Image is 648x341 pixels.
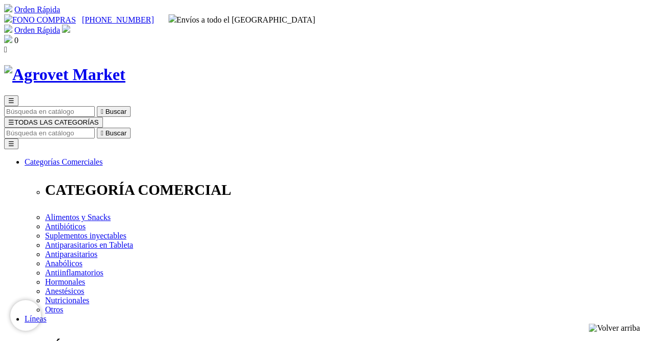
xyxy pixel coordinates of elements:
[106,129,127,137] span: Buscar
[169,14,177,23] img: delivery-truck.svg
[4,25,12,33] img: shopping-cart.svg
[45,287,84,295] a: Anestésicos
[101,108,103,115] i: 
[4,14,12,23] img: phone.svg
[45,296,89,305] a: Nutricionales
[4,35,12,43] img: shopping-bag.svg
[14,26,60,34] a: Orden Rápida
[45,231,127,240] a: Suplementos inyectables
[4,15,76,24] a: FONO COMPRAS
[45,259,82,268] a: Anabólicos
[62,26,70,34] a: Acceda a su cuenta de cliente
[45,182,644,198] p: CATEGORÍA COMERCIAL
[14,5,60,14] a: Orden Rápida
[45,213,111,222] a: Alimentos y Snacks
[97,106,131,117] button:  Buscar
[45,240,133,249] a: Antiparasitarios en Tableta
[4,95,18,106] button: ☰
[4,45,7,54] i: 
[4,4,12,12] img: shopping-cart.svg
[169,15,316,24] span: Envíos a todo el [GEOGRAPHIC_DATA]
[14,36,18,45] span: 0
[4,106,95,117] input: Buscar
[4,138,18,149] button: ☰
[4,65,126,84] img: Agrovet Market
[45,222,86,231] a: Antibióticos
[4,128,95,138] input: Buscar
[82,15,154,24] a: [PHONE_NUMBER]
[4,117,103,128] button: ☰TODAS LAS CATEGORÍAS
[8,97,14,105] span: ☰
[101,129,103,137] i: 
[25,157,102,166] a: Categorías Comerciales
[106,108,127,115] span: Buscar
[45,277,85,286] a: Hormonales
[45,250,97,258] a: Antiparasitarios
[8,118,14,126] span: ☰
[62,25,70,33] img: user.svg
[10,300,41,331] iframe: Brevo live chat
[589,324,640,333] img: Volver arriba
[45,305,64,314] a: Otros
[45,268,103,277] a: Antiinflamatorios
[97,128,131,138] button:  Buscar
